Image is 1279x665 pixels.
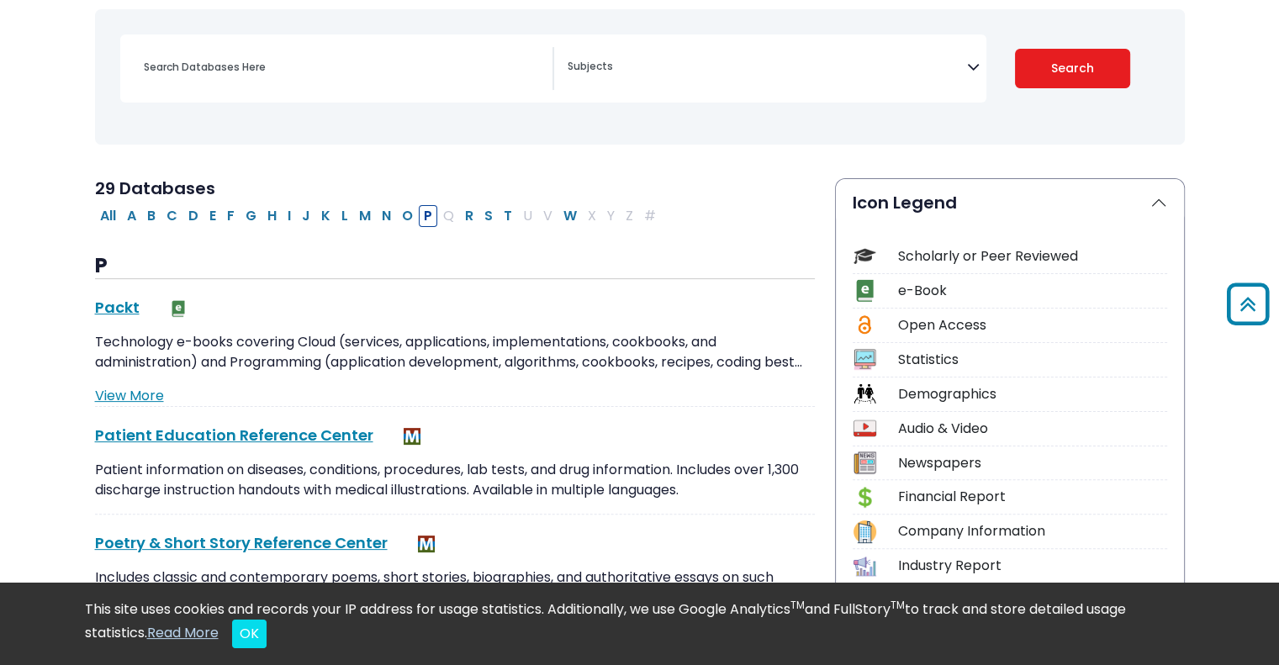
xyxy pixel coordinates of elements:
div: Newspapers [898,453,1167,473]
button: Filter Results N [377,205,396,227]
img: e-Book [170,300,187,317]
div: Scholarly or Peer Reviewed [898,246,1167,267]
button: Filter Results I [283,205,296,227]
button: Filter Results K [316,205,336,227]
button: Filter Results C [161,205,182,227]
h3: P [95,254,815,279]
button: Filter Results S [479,205,498,227]
p: Includes classic and contemporary poems, short stories, biographies, and authoritative essays on ... [95,567,815,608]
img: Icon Audio & Video [854,417,876,440]
img: Icon Newspapers [854,451,876,474]
sup: TM [891,598,905,612]
img: Icon Financial Report [854,486,876,509]
div: Statistics [898,350,1167,370]
span: 29 Databases [95,177,215,200]
button: Filter Results H [262,205,282,227]
img: MeL (Michigan electronic Library) [404,428,420,445]
img: Icon Open Access [854,314,875,336]
a: View More [95,386,164,405]
button: Filter Results D [183,205,203,227]
div: e-Book [898,281,1167,301]
div: Demographics [898,384,1167,404]
a: Packt [95,297,140,318]
img: Icon Scholarly or Peer Reviewed [854,245,876,267]
div: Industry Report [898,556,1167,576]
div: Audio & Video [898,419,1167,439]
button: Filter Results M [354,205,376,227]
img: Icon Industry Report [854,555,876,578]
button: Filter Results G [240,205,262,227]
button: Filter Results L [336,205,353,227]
textarea: Search [568,61,967,75]
button: Filter Results B [142,205,161,227]
input: Search database by title or keyword [134,55,552,79]
div: Open Access [898,315,1167,335]
p: Technology e-books covering Cloud (services, applications, implementations, cookbooks, and admini... [95,332,815,372]
div: Financial Report [898,487,1167,507]
nav: Search filters [95,9,1185,145]
button: Filter Results O [397,205,418,227]
button: Filter Results F [222,205,240,227]
div: Company Information [898,521,1167,541]
a: Read More [147,623,219,642]
button: Filter Results A [122,205,141,227]
button: Filter Results R [460,205,478,227]
a: Patient Education Reference Center [95,425,373,446]
img: Icon e-Book [854,279,876,302]
img: Icon Company Information [854,520,876,543]
button: Icon Legend [836,179,1184,226]
div: This site uses cookies and records your IP address for usage statistics. Additionally, we use Goo... [85,599,1195,648]
button: All [95,205,121,227]
img: MeL (Michigan electronic Library) [418,536,435,552]
button: Filter Results E [204,205,221,227]
img: Icon Demographics [854,383,876,405]
a: Back to Top [1221,290,1275,318]
button: Filter Results J [297,205,315,227]
button: Filter Results W [558,205,582,227]
button: Filter Results P [419,205,437,227]
button: Close [232,620,267,648]
sup: TM [790,598,805,612]
button: Submit for Search Results [1015,49,1130,88]
button: Filter Results T [499,205,517,227]
p: Patient information on diseases, conditions, procedures, lab tests, and drug information. Include... [95,460,815,500]
a: Poetry & Short Story Reference Center [95,532,388,553]
div: Alpha-list to filter by first letter of database name [95,205,663,224]
img: Icon Statistics [854,348,876,371]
